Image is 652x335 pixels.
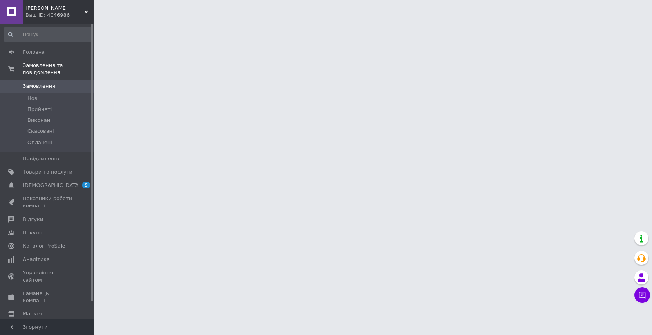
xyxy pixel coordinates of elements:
span: Гаманець компанії [23,290,72,304]
span: Оплачені [27,139,52,146]
span: Виконані [27,117,52,124]
span: Головна [23,49,45,56]
span: Аналітика [23,256,50,263]
span: Нові [27,95,39,102]
span: Управління сайтом [23,269,72,283]
span: [DEMOGRAPHIC_DATA] [23,182,81,189]
span: Товари та послуги [23,168,72,176]
input: Пошук [4,27,92,42]
span: Відгуки [23,216,43,223]
span: Повідомлення [23,155,61,162]
span: Скасовані [27,128,54,135]
span: Покупці [23,229,44,236]
span: Каталог ProSale [23,243,65,250]
span: Замовлення [23,83,55,90]
span: Замовлення та повідомлення [23,62,94,76]
div: Ваш ID: 4046986 [25,12,94,19]
span: 9 [82,182,90,188]
span: Sako Еnergy [25,5,84,12]
span: Маркет [23,310,43,317]
span: Прийняті [27,106,52,113]
span: Показники роботи компанії [23,195,72,209]
button: Чат з покупцем [634,287,650,303]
